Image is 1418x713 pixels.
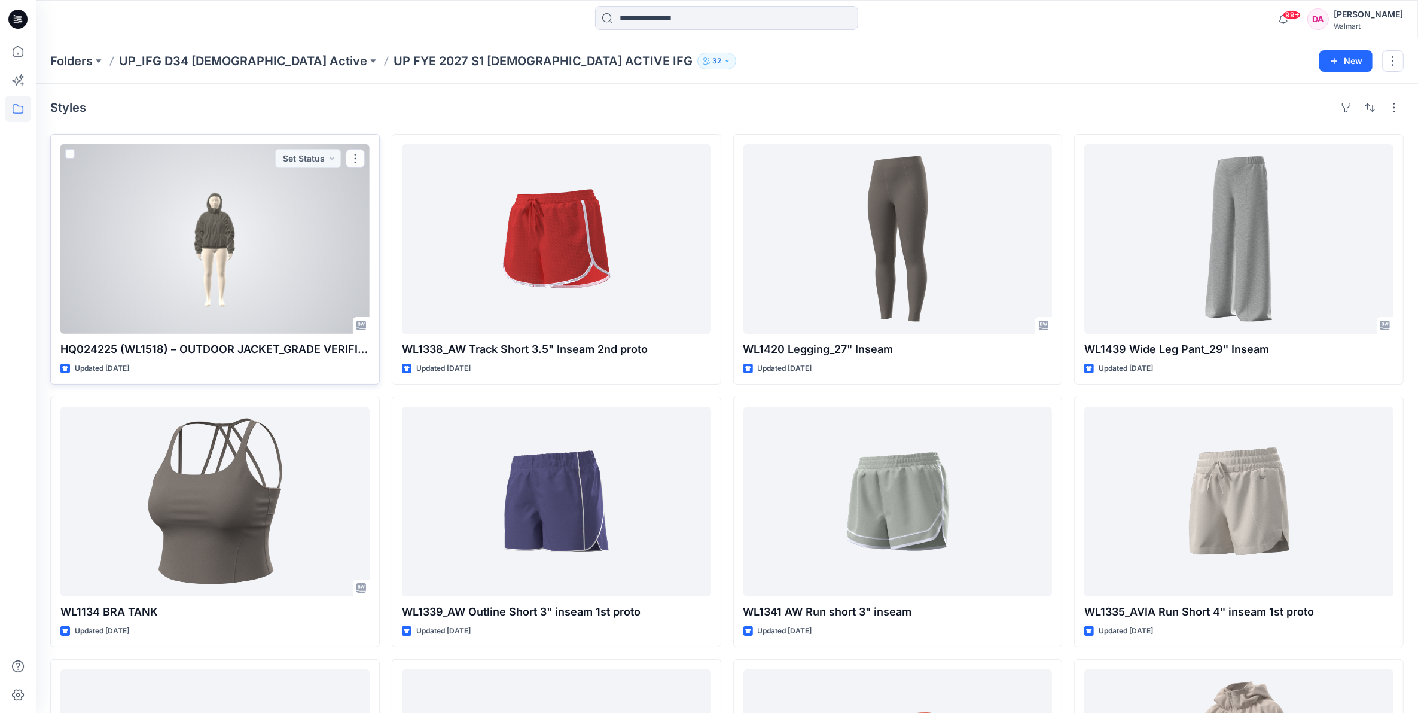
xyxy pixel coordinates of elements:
[402,407,711,596] a: WL1339_AW Outline Short 3" inseam 1st proto
[743,144,1053,334] a: WL1420 Legging_27" Inseam
[416,625,471,638] p: Updated [DATE]
[1099,362,1153,375] p: Updated [DATE]
[1319,50,1373,72] button: New
[60,604,370,620] p: WL1134 BRA TANK
[394,53,693,69] p: UP FYE 2027 S1 [DEMOGRAPHIC_DATA] ACTIVE IFG
[743,341,1053,358] p: WL1420 Legging_27" Inseam
[75,625,129,638] p: Updated [DATE]
[1084,144,1393,334] a: WL1439 Wide Leg Pant_29" Inseam
[743,604,1053,620] p: WL1341 AW Run short 3" inseam
[50,53,93,69] a: Folders
[60,341,370,358] p: HQ024225 (WL1518) – OUTDOOR JACKET_GRADE VERIFICATION
[1283,10,1301,20] span: 99+
[697,53,736,69] button: 32
[50,100,86,115] h4: Styles
[1334,7,1403,22] div: [PERSON_NAME]
[758,362,812,375] p: Updated [DATE]
[758,625,812,638] p: Updated [DATE]
[60,407,370,596] a: WL1134 BRA TANK
[60,144,370,334] a: HQ024225 (WL1518) – OUTDOOR JACKET_GRADE VERIFICATION
[743,407,1053,596] a: WL1341 AW Run short 3" inseam
[1307,8,1329,30] div: DA
[1084,407,1393,596] a: WL1335_AVIA Run Short 4" inseam 1st proto
[1099,625,1153,638] p: Updated [DATE]
[402,604,711,620] p: WL1339_AW Outline Short 3" inseam 1st proto
[416,362,471,375] p: Updated [DATE]
[402,341,711,358] p: WL1338_AW Track Short 3.5" Inseam 2nd proto
[1084,604,1393,620] p: WL1335_AVIA Run Short 4" inseam 1st proto
[119,53,367,69] a: UP_IFG D34 [DEMOGRAPHIC_DATA] Active
[1334,22,1403,31] div: Walmart
[1084,341,1393,358] p: WL1439 Wide Leg Pant_29" Inseam
[402,144,711,334] a: WL1338_AW Track Short 3.5" Inseam 2nd proto
[75,362,129,375] p: Updated [DATE]
[712,54,721,68] p: 32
